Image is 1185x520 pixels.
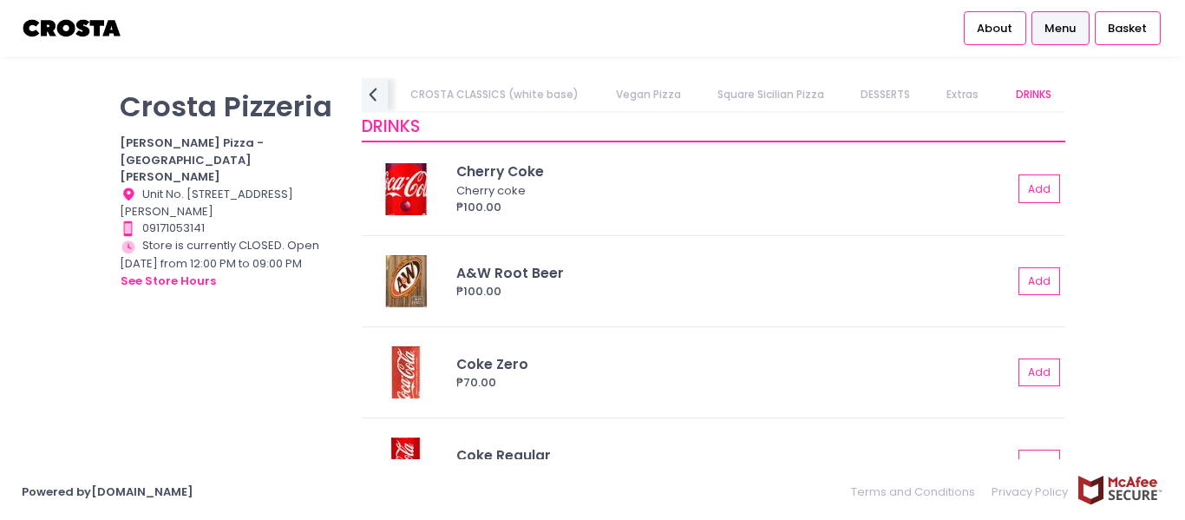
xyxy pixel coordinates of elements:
[930,78,996,111] a: Extras
[120,89,340,123] p: Crosta Pizzeria
[1018,359,1060,387] button: Add
[456,374,1012,392] div: ₱70.00
[1077,475,1163,505] img: mcafee-secure
[984,475,1077,509] a: Privacy Policy
[456,161,1012,181] div: Cherry Coke
[120,135,264,185] b: [PERSON_NAME] Pizza - [GEOGRAPHIC_DATA][PERSON_NAME]
[22,13,123,43] img: logo
[1018,174,1060,203] button: Add
[1018,450,1060,478] button: Add
[362,115,420,138] span: DRINKS
[700,78,841,111] a: Square Sicilian Pizza
[22,484,193,500] a: Powered by[DOMAIN_NAME]
[367,255,445,307] img: A&W Root Beer
[844,78,927,111] a: DESSERTS
[599,78,697,111] a: Vegan Pizza
[120,220,340,237] div: 09171053141
[977,20,1012,37] span: About
[456,354,1012,374] div: Coke Zero
[394,78,596,111] a: CROSTA CLASSICS (white base)
[367,346,445,398] img: Coke Zero
[998,78,1068,111] a: DRINKS
[120,237,340,290] div: Store is currently CLOSED. Open [DATE] from 12:00 PM to 09:00 PM
[1044,20,1076,37] span: Menu
[120,272,217,291] button: see store hours
[456,263,1012,283] div: A&W Root Beer
[1108,20,1147,37] span: Basket
[1018,267,1060,296] button: Add
[456,182,1007,200] div: Cherry coke
[1031,11,1090,44] a: Menu
[367,438,445,490] img: Coke Regular
[851,475,984,509] a: Terms and Conditions
[456,283,1012,300] div: ₱100.00
[964,11,1026,44] a: About
[456,445,1012,465] div: Coke Regular
[456,199,1012,216] div: ₱100.00
[120,186,340,221] div: Unit No. [STREET_ADDRESS][PERSON_NAME]
[367,163,445,215] img: Cherry Coke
